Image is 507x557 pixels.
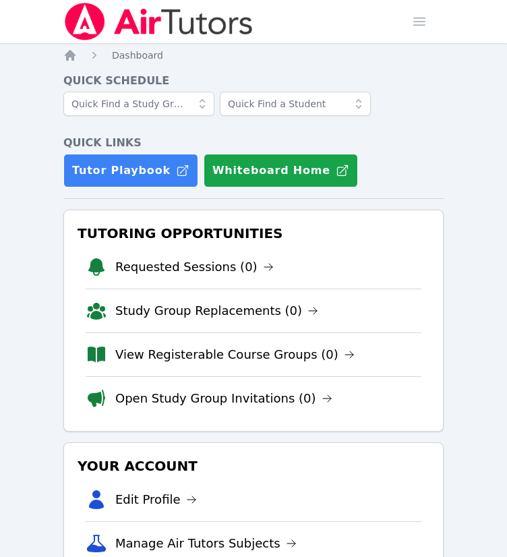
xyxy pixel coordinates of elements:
a: Open Study Group Invitations (0) [115,389,332,408]
a: Dashboard [112,49,163,62]
a: Manage Air Tutors Subjects [115,534,297,553]
input: Quick Find a Student [220,92,371,116]
button: Whiteboard Home [204,154,358,187]
a: Study Group Replacements (0) [115,301,318,320]
img: Air Tutors [63,3,254,40]
a: Requested Sessions (0) [115,258,274,276]
span: Dashboard [112,50,163,61]
h3: Your Account [75,454,432,478]
h3: Tutoring Opportunities [75,221,432,245]
a: View Registerable Course Groups (0) [115,345,355,364]
h4: Quick Links [63,135,444,151]
h4: Quick Schedule [63,73,444,89]
a: Edit Profile [115,490,197,509]
input: Quick Find a Study Group [63,92,214,116]
a: Tutor Playbook [63,154,198,187]
nav: Breadcrumb [63,49,444,62]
